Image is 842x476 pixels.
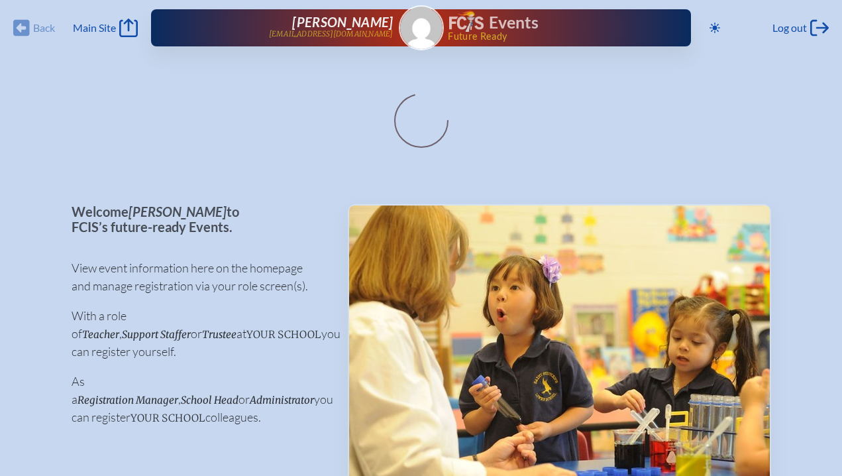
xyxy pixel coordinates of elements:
[292,14,393,30] span: [PERSON_NAME]
[193,15,393,41] a: [PERSON_NAME][EMAIL_ADDRESS][DOMAIN_NAME]
[72,259,327,295] p: View event information here on the homepage and manage registration via your role screen(s).
[202,328,237,341] span: Trustee
[449,11,649,41] div: FCIS Events — Future ready
[400,7,443,49] img: Gravatar
[250,394,314,406] span: Administrator
[78,394,178,406] span: Registration Manager
[82,328,119,341] span: Teacher
[72,204,327,234] p: Welcome to FCIS’s future-ready Events.
[399,5,444,50] a: Gravatar
[448,32,649,41] span: Future Ready
[246,328,321,341] span: your school
[129,204,227,219] span: [PERSON_NAME]
[72,307,327,361] p: With a role of , or at you can register yourself.
[772,21,807,34] span: Log out
[73,19,138,37] a: Main Site
[73,21,116,34] span: Main Site
[72,373,327,426] p: As a , or you can register colleagues.
[131,412,205,424] span: your school
[269,30,394,38] p: [EMAIL_ADDRESS][DOMAIN_NAME]
[122,328,191,341] span: Support Staffer
[181,394,238,406] span: School Head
